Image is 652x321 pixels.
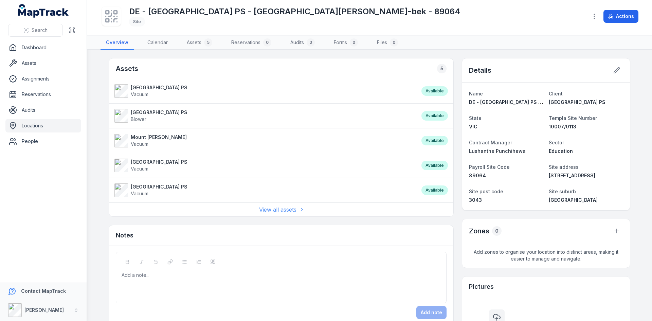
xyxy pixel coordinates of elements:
h1: DE - [GEOGRAPHIC_DATA] PS - [GEOGRAPHIC_DATA][PERSON_NAME]-bek - 89064 [129,6,460,17]
span: [GEOGRAPHIC_DATA] [549,197,598,203]
a: People [5,135,81,148]
strong: Contact MapTrack [21,288,66,294]
div: 5 [437,64,447,73]
div: 0 [492,226,502,236]
span: State [469,115,482,121]
div: Site [129,17,145,26]
h3: Pictures [469,282,494,291]
strong: [PERSON_NAME] [24,307,64,313]
span: Name [469,91,483,96]
span: 89064 [469,173,486,178]
div: Available [421,161,448,170]
div: 0 [390,38,398,47]
span: VIC [469,124,477,129]
span: Site address [549,164,579,170]
span: Sector [549,140,564,145]
span: Payroll Site Code [469,164,510,170]
button: Search [8,24,63,37]
div: 5 [204,38,212,47]
a: [GEOGRAPHIC_DATA] PSVacuum [114,84,415,98]
a: [GEOGRAPHIC_DATA] PSVacuum [114,183,415,197]
strong: [GEOGRAPHIC_DATA] PS [131,183,187,190]
a: Assets [5,56,81,70]
h2: Assets [116,64,138,73]
div: Available [421,136,448,145]
a: Mount [PERSON_NAME]Vacuum [114,134,415,147]
a: Dashboard [5,41,81,54]
a: Reservations [5,88,81,101]
span: Blower [131,116,146,122]
div: 0 [307,38,315,47]
a: Overview [101,36,134,50]
span: Add zones to organise your location into distinct areas, making it easier to manage and navigate. [462,243,630,268]
strong: [GEOGRAPHIC_DATA] PS [131,159,187,165]
a: [GEOGRAPHIC_DATA] PSVacuum [114,159,415,172]
span: 10007/0113 [549,124,576,129]
a: Reservations0 [226,36,277,50]
a: MapTrack [18,4,69,18]
a: Forms0 [328,36,363,50]
div: 0 [263,38,271,47]
a: [GEOGRAPHIC_DATA] PSBlower [114,109,415,123]
h2: Details [469,66,491,75]
div: Available [421,185,448,195]
a: Assets5 [181,36,218,50]
span: Vacuum [131,191,148,196]
span: Vacuum [131,166,148,172]
div: Available [421,86,448,96]
a: Lushanthe Punchihewa [469,148,543,155]
h2: Zones [469,226,489,236]
span: Client [549,91,563,96]
span: Contract Manager [469,140,512,145]
span: Vacuum [131,141,148,147]
a: View all assets [259,206,303,214]
strong: [GEOGRAPHIC_DATA] PS [131,84,187,91]
strong: Mount [PERSON_NAME] [131,134,187,141]
a: Locations [5,119,81,132]
a: Assignments [5,72,81,86]
span: Vacuum [131,91,148,97]
a: Calendar [142,36,173,50]
strong: [GEOGRAPHIC_DATA] PS [131,109,187,116]
span: Site suburb [549,189,576,194]
div: 0 [350,38,358,47]
a: Audits0 [285,36,320,50]
a: Files0 [372,36,403,50]
span: 3043 [469,197,482,203]
span: Search [32,27,48,34]
div: Available [421,111,448,121]
span: Site post code [469,189,503,194]
span: Education [549,148,573,154]
button: Actions [603,10,638,23]
a: Audits [5,103,81,117]
h3: Notes [116,231,133,240]
span: Templa Site Number [549,115,597,121]
span: [GEOGRAPHIC_DATA] PS [549,99,605,105]
span: [STREET_ADDRESS] [549,173,595,178]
